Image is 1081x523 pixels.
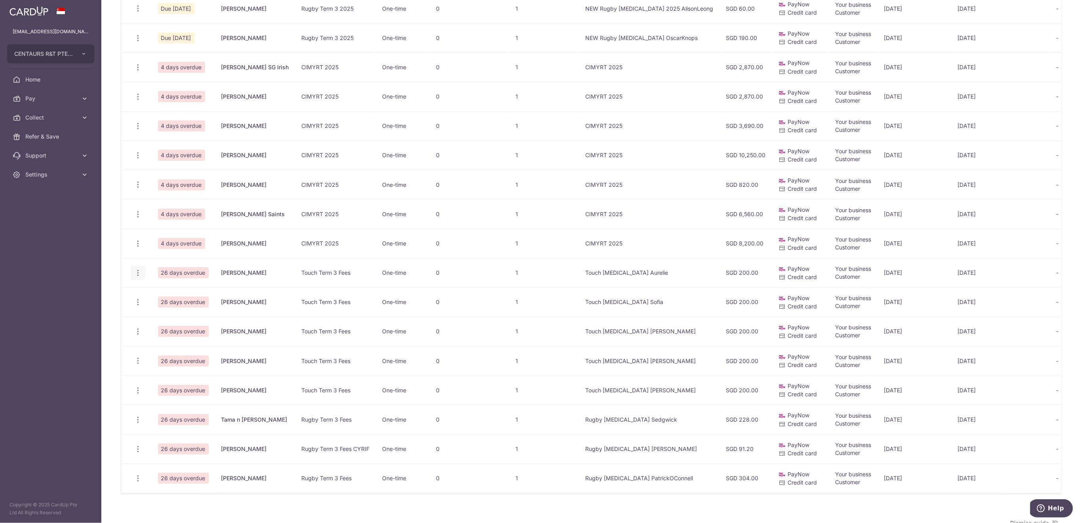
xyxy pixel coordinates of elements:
td: 0 [430,23,510,52]
td: Rugby [MEDICAL_DATA] Sedgwick [579,405,720,434]
span: Your business [835,441,872,448]
td: One-time [376,346,430,375]
span: Credit card [788,9,817,16]
span: Customer [835,361,860,368]
button: CENTAURS R&T PTE. LTD. [7,44,94,63]
span: Credit card [788,68,817,75]
img: paynow-md-4fe65508ce96feda548756c5ee0e473c78d4820b8ea51387c6e4ad89e58a5e61.png [778,177,786,185]
span: PayNow [788,206,810,213]
span: 4 days overdue [158,209,205,220]
img: paynow-md-4fe65508ce96feda548756c5ee0e473c78d4820b8ea51387c6e4ad89e58a5e61.png [778,324,786,332]
span: 26 days overdue [158,414,209,425]
span: PayNow [788,412,810,418]
td: [DATE] [878,464,955,493]
td: 1 [510,199,579,228]
span: Credit card [788,361,817,368]
td: CIMYRT 2025 [579,82,720,111]
span: PayNow [788,30,810,37]
td: [PERSON_NAME] [215,141,295,170]
span: Your business [835,89,872,96]
td: 1 [510,228,579,258]
td: One-time [376,199,430,228]
td: [DATE] [878,199,955,228]
td: [PERSON_NAME] [215,228,295,258]
span: PayNow [788,471,810,477]
td: [DATE] [955,317,1050,346]
td: Touch [MEDICAL_DATA] [PERSON_NAME] [579,317,720,346]
td: Rugby Term 3 2025 [295,23,376,52]
img: paynow-md-4fe65508ce96feda548756c5ee0e473c78d4820b8ea51387c6e4ad89e58a5e61.png [778,1,786,9]
span: Pay [25,95,78,103]
td: SGD 820.00 [720,170,772,199]
img: paynow-md-4fe65508ce96feda548756c5ee0e473c78d4820b8ea51387c6e4ad89e58a5e61.png [778,353,786,361]
img: paynow-md-4fe65508ce96feda548756c5ee0e473c78d4820b8ea51387c6e4ad89e58a5e61.png [778,412,786,420]
span: 26 days overdue [158,297,209,308]
span: Credit card [788,450,817,456]
img: paynow-md-4fe65508ce96feda548756c5ee0e473c78d4820b8ea51387c6e4ad89e58a5e61.png [778,30,786,38]
span: Due [DATE] [158,3,194,14]
td: [DATE] [878,405,955,434]
td: 0 [430,375,510,405]
span: PayNow [788,295,810,301]
span: Credit card [788,479,817,486]
td: [DATE] [878,346,955,375]
td: One-time [376,141,430,170]
td: 1 [510,141,579,170]
td: 0 [430,141,510,170]
td: CIMYRT 2025 [579,141,720,170]
span: PayNow [788,441,810,448]
td: [PERSON_NAME] SG Irish [215,52,295,82]
span: Credit card [788,156,817,163]
span: 4 days overdue [158,179,205,190]
td: [PERSON_NAME] [215,23,295,52]
span: Your business [835,60,872,67]
td: SGD 2,870.00 [720,52,772,82]
span: Customer [835,68,860,74]
img: paynow-md-4fe65508ce96feda548756c5ee0e473c78d4820b8ea51387c6e4ad89e58a5e61.png [778,265,786,273]
span: 4 days overdue [158,238,205,249]
td: 0 [430,82,510,111]
span: Credit card [788,97,817,104]
td: [DATE] [955,111,1050,141]
td: SGD 190.00 [720,23,772,52]
td: [PERSON_NAME] [215,82,295,111]
td: Rugby Term 3 Fees [295,464,376,493]
td: [PERSON_NAME] [215,346,295,375]
td: SGD 200.00 [720,317,772,346]
span: 4 days overdue [158,120,205,131]
td: CIMYRT 2025 [295,199,376,228]
td: [DATE] [955,287,1050,317]
td: [DATE] [955,405,1050,434]
td: 0 [430,199,510,228]
span: Your business [835,354,872,360]
td: [PERSON_NAME] [215,170,295,199]
span: 4 days overdue [158,91,205,102]
td: SGD 8,200.00 [720,228,772,258]
span: Customer [835,126,860,133]
td: Touch Term 3 Fees [295,258,376,287]
span: Customer [835,97,860,104]
span: Credit card [788,215,817,221]
td: 0 [430,52,510,82]
span: 26 days overdue [158,385,209,396]
span: PayNow [788,236,810,242]
td: Touch Term 3 Fees [295,346,376,375]
td: [DATE] [878,141,955,170]
span: 26 days overdue [158,356,209,367]
span: Your business [835,236,872,243]
td: SGD 304.00 [720,464,772,493]
span: 26 days overdue [158,473,209,484]
td: [DATE] [955,346,1050,375]
span: PayNow [788,148,810,154]
td: [PERSON_NAME] [215,434,295,464]
span: Your business [835,471,872,477]
td: One-time [376,111,430,141]
td: [DATE] [955,199,1050,228]
td: CIMYRT 2025 [295,170,376,199]
td: [DATE] [955,375,1050,405]
td: CIMYRT 2025 [579,199,720,228]
span: Credit card [788,274,817,280]
td: 1 [510,375,579,405]
img: paynow-md-4fe65508ce96feda548756c5ee0e473c78d4820b8ea51387c6e4ad89e58a5e61.png [778,60,786,68]
span: Customer [835,332,860,339]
